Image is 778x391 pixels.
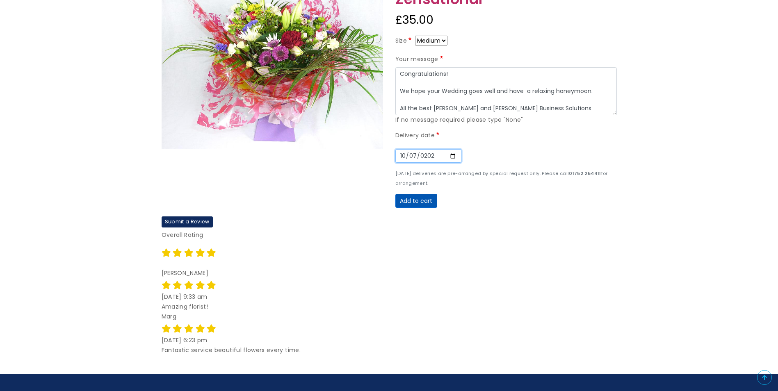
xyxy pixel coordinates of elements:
div: If no message required please type "None" [395,115,617,125]
small: [DATE] deliveries are pre-arranged by special request only. Please call for arrangement. [395,170,608,186]
div: [DATE] 6:23 pm [162,336,617,346]
div: Fantastic service beautiful flowers every time. [162,346,617,355]
div: [DATE] 9:33 am [162,292,617,302]
div: Amazing florist! [162,302,617,312]
div: [PERSON_NAME] [162,268,617,278]
label: Your message [395,55,445,64]
label: Delivery date [395,131,441,141]
label: Size [395,36,413,46]
button: Add to cart [395,194,437,208]
p: Overall Rating [162,230,617,240]
div: £35.00 [395,10,617,30]
strong: 01752 254411 [569,170,601,177]
div: Marg [162,312,617,322]
label: Submit a Review [162,216,213,227]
